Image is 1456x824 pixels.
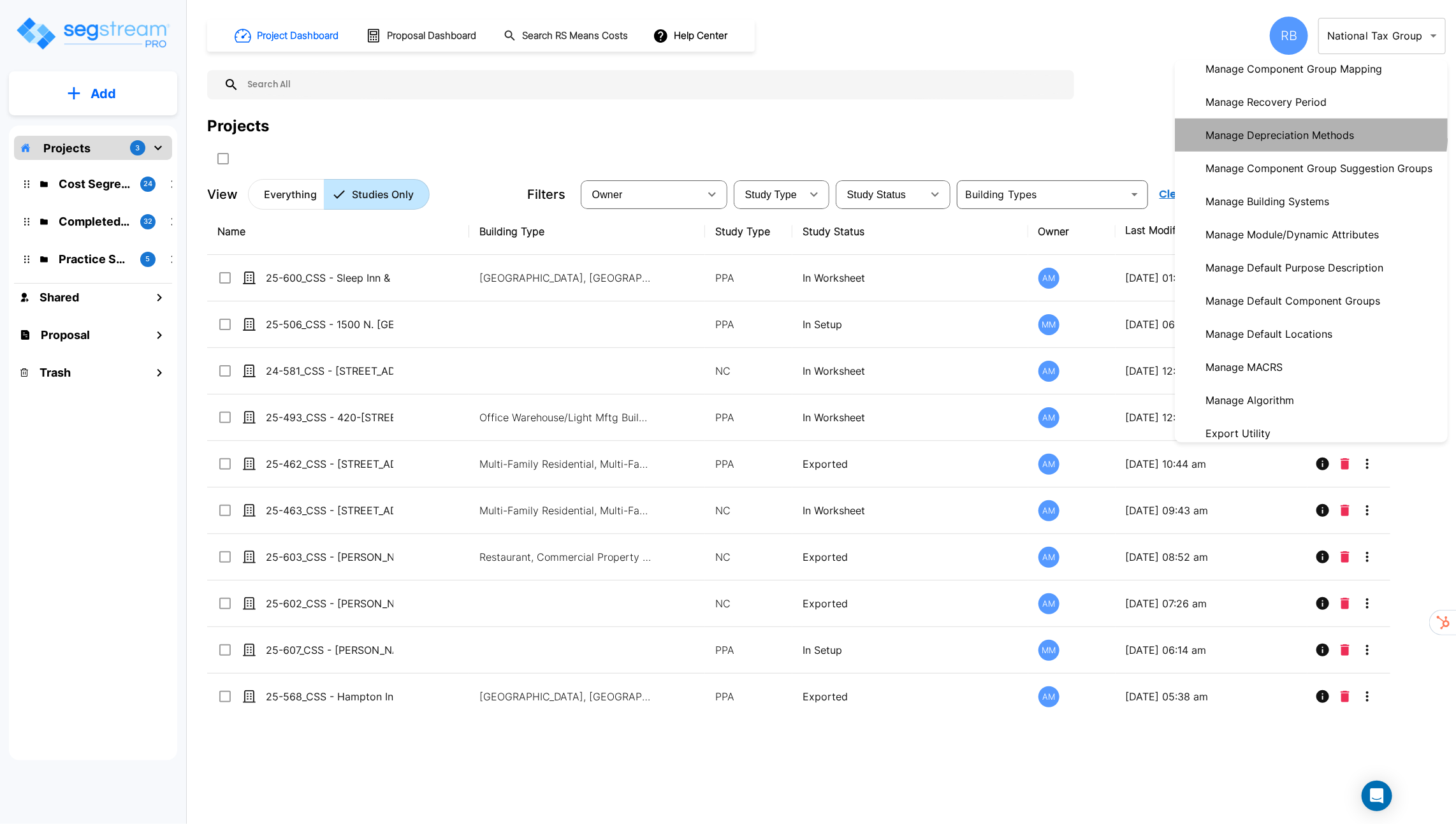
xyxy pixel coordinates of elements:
[1200,288,1385,314] p: Manage Default Component Groups
[1200,89,1332,115] p: Manage Recovery Period
[1200,155,1438,181] p: Manage Component Group Suggestion Groups
[1362,781,1392,811] div: Open Intercom Messenger
[1200,222,1384,247] p: Manage Module/Dynamic Attributes
[1200,255,1388,280] p: Manage Default Purpose Description
[1200,56,1387,82] p: Manage Component Group Mapping
[1200,122,1359,148] p: Manage Depreciation Methods
[1200,421,1276,446] p: Export Utility
[1200,189,1334,214] p: Manage Building Systems
[1200,387,1299,413] p: Manage Algorithm
[1200,321,1337,347] p: Manage Default Locations
[1200,354,1288,380] p: Manage MACRS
